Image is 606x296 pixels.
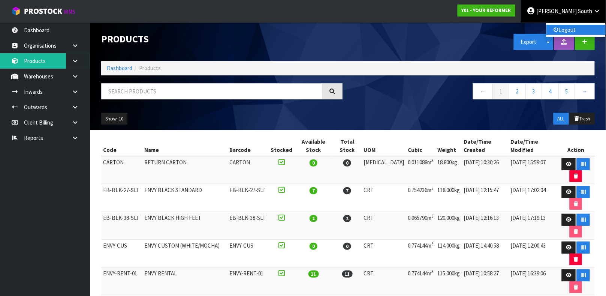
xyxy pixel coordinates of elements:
span: [PERSON_NAME] [536,8,577,15]
td: [DATE] 10:58:27 [462,267,509,295]
span: 11 [308,270,319,278]
th: Weight [435,136,462,156]
td: 0.774144m [406,240,435,267]
span: 2 [343,215,351,222]
td: ENVY BLACK HIGH FEET [142,212,227,240]
span: ProStock [24,6,62,16]
button: Export [514,34,544,50]
a: ← [473,83,493,99]
sup: 3 [431,269,434,274]
span: 2 [310,215,317,222]
span: 7 [310,187,317,194]
th: Name [142,136,227,156]
td: CARTON [101,156,142,184]
td: ENVY CUSTOM (WHITE/MOCHA) [142,240,227,267]
sup: 3 [431,158,434,163]
td: EB-BLK-27-SLT [101,184,142,212]
td: 0.965790m [406,212,435,240]
td: EB-BLK-38-SLT [101,212,142,240]
td: EB-BLK-38-SLT [227,212,269,240]
input: Search products [101,83,323,99]
td: CRT [362,212,406,240]
td: 18.800kg [435,156,462,184]
td: [DATE] 15:59:07 [509,156,557,184]
td: CRT [362,267,406,295]
td: ENVY RENTAL [142,267,227,295]
td: [MEDICAL_DATA] [362,156,406,184]
button: Trash [570,113,595,125]
a: 5 [558,83,575,99]
td: ENVY-RENT-01 [101,267,142,295]
th: Available Stock [294,136,333,156]
td: [DATE] 14:40:58 [462,240,509,267]
td: 114.000kg [435,240,462,267]
button: Show: 10 [101,113,127,125]
a: Y01 - YOUR REFORMER [458,5,515,17]
button: ALL [554,113,569,125]
td: ENVY-RENT-01 [227,267,269,295]
td: RETURN CARTON [142,156,227,184]
th: Barcode [227,136,269,156]
td: 120.000kg [435,212,462,240]
a: 3 [525,83,542,99]
td: 0.774144m [406,267,435,295]
span: South [578,8,592,15]
td: 0.754236m [406,184,435,212]
td: CRT [362,240,406,267]
span: 0 [343,159,351,167]
td: [DATE] 12:15:47 [462,184,509,212]
td: EB-BLK-27-SLT [227,184,269,212]
a: Logout [546,25,606,35]
td: [DATE] 10:30:26 [462,156,509,184]
th: Stocked [269,136,294,156]
span: 0 [310,243,317,250]
td: 118.000kg [435,184,462,212]
sup: 3 [431,213,434,219]
td: [DATE] 16:39:06 [509,267,557,295]
th: Cubic [406,136,435,156]
td: ENVY-CUS [227,240,269,267]
td: [DATE] 12:16:13 [462,212,509,240]
th: Total Stock [333,136,362,156]
th: UOM [362,136,406,156]
a: 1 [492,83,509,99]
span: 0 [343,243,351,250]
span: 7 [343,187,351,194]
small: WMS [64,8,75,15]
a: Dashboard [107,65,132,72]
td: ENVY-CUS [101,240,142,267]
td: [DATE] 17:02:04 [509,184,557,212]
sup: 3 [431,241,434,246]
th: Date/Time Created [462,136,509,156]
h1: Products [101,34,343,45]
strong: Y01 - YOUR REFORMER [462,7,511,14]
span: Products [139,65,161,72]
th: Code [101,136,142,156]
sup: 3 [431,186,434,191]
td: ENVY BLACK STANDARD [142,184,227,212]
td: 115.000kg [435,267,462,295]
td: CARTON [227,156,269,184]
th: Date/Time Modified [509,136,557,156]
a: 4 [542,83,559,99]
td: [DATE] 17:19:13 [509,212,557,240]
span: 11 [342,270,353,278]
td: CRT [362,184,406,212]
a: 2 [509,83,526,99]
span: 0 [310,159,317,167]
a: → [575,83,595,99]
td: 0.011088m [406,156,435,184]
td: [DATE] 12:00:43 [509,240,557,267]
nav: Page navigation [354,83,595,102]
th: Action [557,136,595,156]
img: cube-alt.png [11,6,21,16]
